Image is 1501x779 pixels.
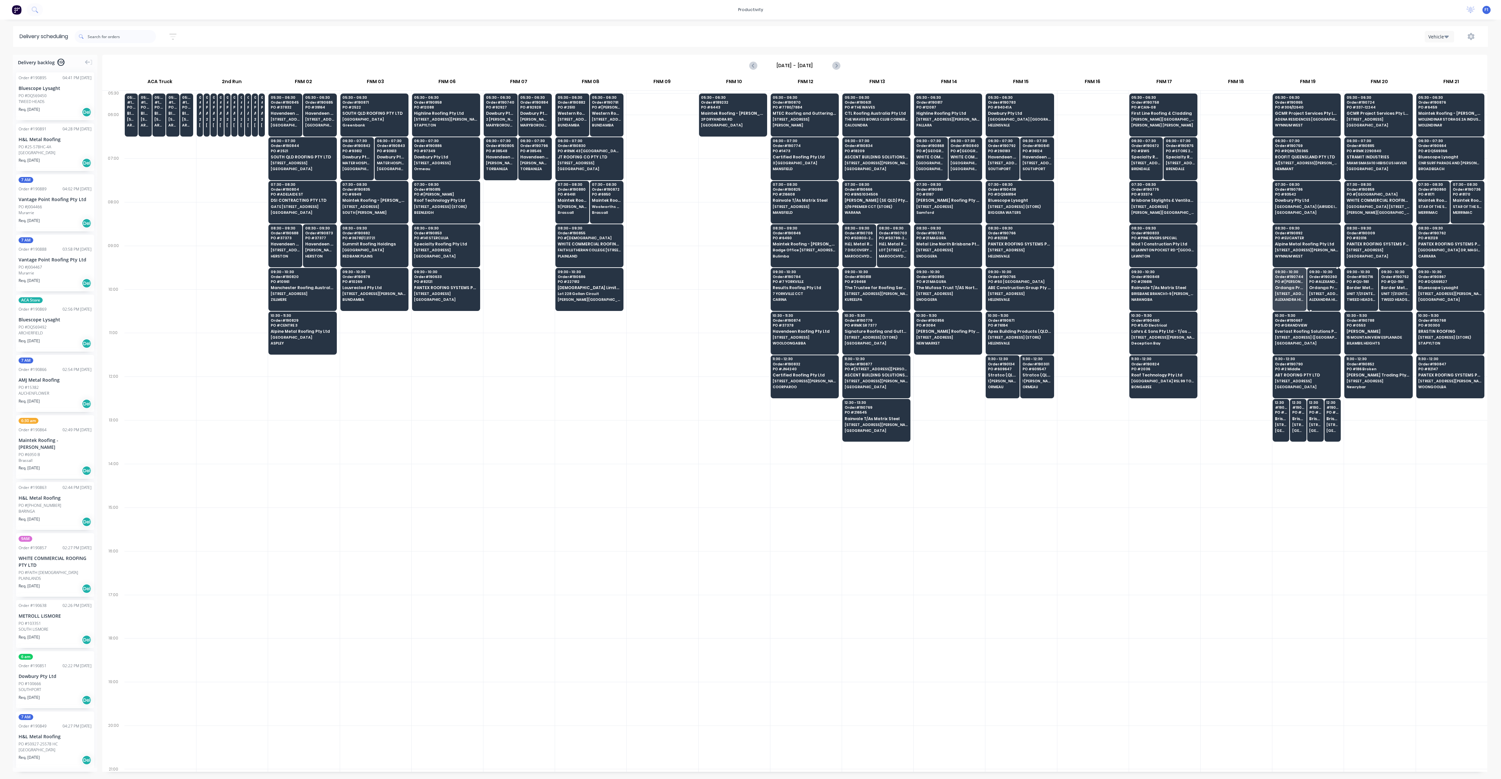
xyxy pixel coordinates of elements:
[773,123,836,127] span: [PERSON_NAME]
[124,76,196,90] div: ACA Truck
[182,96,191,99] span: 05:30
[141,100,150,104] span: # 190879
[13,26,75,47] div: Delivery scheduling
[951,149,980,153] span: PO # [GEOGRAPHIC_DATA]
[213,117,215,121] span: 29 CORYMBIA PL (STORE)
[102,111,124,154] div: 06:00
[520,149,550,153] span: PO # 38546
[414,149,477,153] span: PO # 97349
[520,105,550,109] span: PO # 92928
[19,93,47,99] div: PO #DQ569450
[1166,144,1195,148] span: Order # 190875
[1275,105,1338,109] span: PO # 306/12640
[342,111,406,115] span: SOUTH QLD ROOFING PTY LTD
[1347,139,1410,143] span: 06:30 - 07:30
[206,105,208,109] span: PO # 20471
[271,96,300,99] span: 05:30 - 06:30
[377,139,406,143] span: 06:30 - 07:30
[1418,139,1481,143] span: 06:30 - 07:30
[845,123,908,127] span: CALOUNDRA
[127,105,136,109] span: PO # PQ445162
[592,123,621,127] span: BUNDAMBA
[1347,149,1410,153] span: PO # RMK 2290840
[916,144,946,148] span: Order # 190868
[271,111,300,115] span: Havendeen Roofing Pty Ltd
[842,76,913,90] div: FNM 13
[206,123,208,127] span: [PERSON_NAME]
[199,111,201,115] span: Apollo Home Improvement (QLD) Pty Ltd
[154,123,163,127] span: ARCHERFIELD
[558,123,587,127] span: BUNDAMBA
[773,149,836,153] span: PO # 1473
[486,105,515,109] span: PO # 92927
[414,100,477,104] span: Order # 190858
[206,100,208,104] span: # 190503
[1415,76,1487,90] div: FNM 21
[1347,96,1410,99] span: 05:30 - 06:30
[916,155,946,159] span: WHITE COMMERCIAL ROOFING PTY LTD
[1057,76,1128,90] div: FNM 16
[558,105,587,109] span: PO # 2510
[1272,76,1343,90] div: FNM 19
[168,96,177,99] span: 05:30
[1275,139,1338,143] span: 06:30 - 07:30
[486,123,515,127] span: MARYBOROUGH
[377,144,406,148] span: Order # 190843
[240,123,242,127] span: [PERSON_NAME]
[845,117,908,121] span: THE WAVES BOWLS CLUB CORNER [PERSON_NAME] AND BINGERA TCE
[377,155,406,159] span: Dowbury Pty Ltd
[988,96,1051,99] span: 05:30 - 06:30
[342,149,372,153] span: PO # 93612
[342,100,406,104] span: Order # 190871
[141,111,150,115] span: Bluescope Lysaght
[592,111,621,115] span: Western Roofing Solutions
[19,75,47,81] div: Order # 190895
[1275,111,1338,115] span: GCMR Project Services Pty Ltd
[916,149,946,153] span: PO # [GEOGRAPHIC_DATA]
[261,96,263,99] span: 05:30
[220,96,222,99] span: 05:30
[845,144,908,148] span: Order # 190834
[305,96,335,99] span: 05:30 - 06:30
[226,117,228,121] span: 29 CORYMBIA PL (STORE)
[305,111,335,115] span: Havendeen Roofing Pty Ltd
[1131,149,1161,153] span: PO # BWS
[18,59,55,66] span: Delivery backlog
[182,117,191,121] span: [STREET_ADDRESS][PERSON_NAME] (STORE)
[1131,105,1194,109] span: PO # CAN-08
[19,150,92,156] div: [GEOGRAPHIC_DATA]
[1347,123,1410,127] span: [GEOGRAPHIC_DATA]
[261,123,263,127] span: [PERSON_NAME]
[141,105,150,109] span: PO # DQ569522
[916,117,979,121] span: [STREET_ADDRESS][PERSON_NAME]
[486,111,515,115] span: Dowbury Pty Ltd
[1200,76,1272,90] div: FNM 18
[247,96,249,99] span: 05:30
[988,139,1017,143] span: 06:30 - 07:30
[916,96,979,99] span: 05:30 - 06:30
[226,100,228,104] span: # 190099
[951,155,980,159] span: WHITE COMMERCIAL ROOFING PTY LTD
[414,117,477,121] span: [STREET_ADDRESS][PERSON_NAME]
[154,117,163,121] span: [STREET_ADDRESS][PERSON_NAME] (STORE)
[1347,111,1410,115] span: GCMR Project Services Pty Ltd
[1131,144,1161,148] span: Order # 190672
[701,100,764,104] span: Order # 189232
[916,111,979,115] span: Highline Roofing Pty Ltd
[1418,149,1481,153] span: PO # DQ569366
[339,76,411,90] div: FNM 03
[271,100,300,104] span: Order # 190845
[19,136,92,143] div: H&L Metal Roofing
[1131,96,1194,99] span: 05:30 - 06:30
[1131,139,1161,143] span: 06:30 - 07:30
[233,123,235,127] span: [PERSON_NAME]
[196,76,267,90] div: 2nd Run
[19,99,92,105] div: TWEED HEADS
[182,100,191,104] span: # 190826
[261,100,263,104] span: # 190111
[342,117,406,121] span: [GEOGRAPHIC_DATA]
[1347,100,1410,104] span: Order # 190724
[254,96,256,99] span: 05:30
[342,105,406,109] span: PO # 2522
[305,100,335,104] span: Order # 190685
